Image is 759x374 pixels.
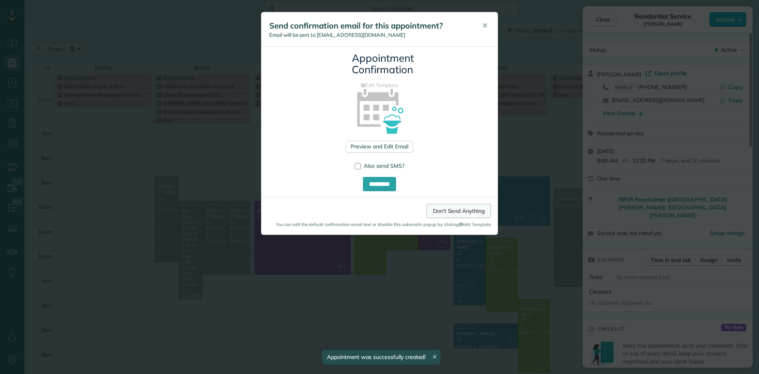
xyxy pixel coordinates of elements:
h5: Send confirmation email for this appointment? [269,20,471,31]
span: ✕ [482,21,488,30]
a: Edit Template [267,82,492,89]
h3: Appointment Confirmation [352,53,407,75]
small: You can edit the default confirmation email text or disable this automatic popup by clicking Edit... [268,221,491,228]
div: Appointment was successfully created! [322,350,441,365]
span: Email will be sent to [EMAIL_ADDRESS][DOMAIN_NAME] [269,32,405,38]
a: Preview and Edit Email [346,141,413,153]
span: Also send SMS? [364,162,404,169]
a: Don't Send Anything [427,204,491,218]
img: appointment_confirmation_icon-141e34405f88b12ade42628e8c248340957700ab75a12ae832a8710e9b578dc5.png [344,75,415,146]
